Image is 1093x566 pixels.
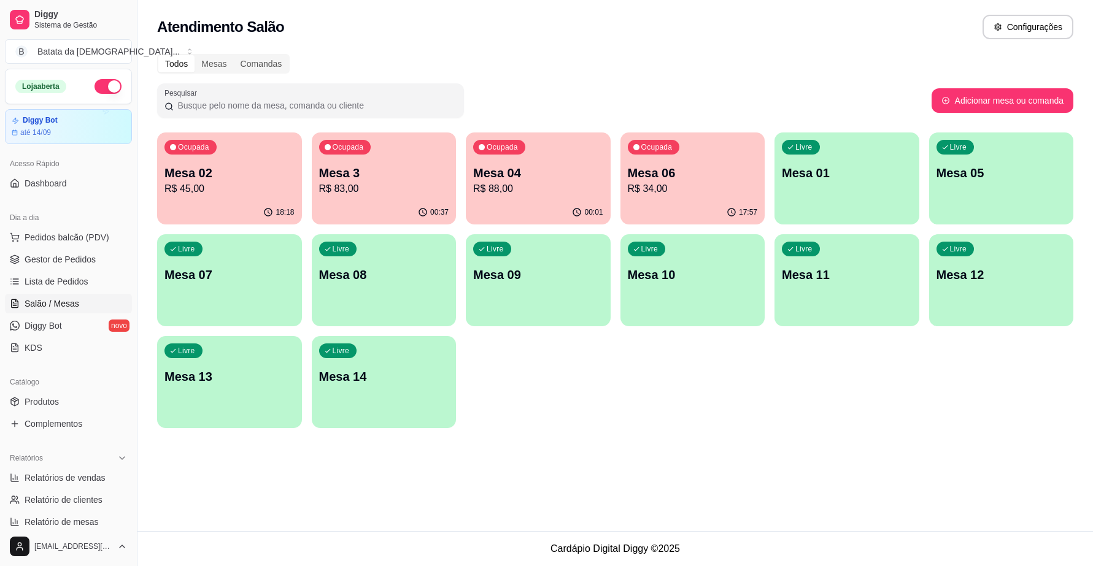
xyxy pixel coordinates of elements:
[5,208,132,228] div: Dia a dia
[5,39,132,64] button: Select a team
[5,174,132,193] a: Dashboard
[628,266,758,283] p: Mesa 10
[25,472,106,484] span: Relatórios de vendas
[620,132,765,224] button: OcupadaMesa 06R$ 34,0017:57
[937,164,1067,182] p: Mesa 05
[195,55,233,72] div: Mesas
[795,244,813,254] p: Livre
[5,468,132,488] a: Relatórios de vendas
[174,99,457,112] input: Pesquisar
[319,368,449,385] p: Mesa 14
[5,228,132,247] button: Pedidos balcão (PDV)
[10,453,43,463] span: Relatórios
[157,234,302,326] button: LivreMesa 07
[5,109,132,144] a: Diggy Botaté 14/09
[276,207,294,217] p: 18:18
[5,272,132,291] a: Lista de Pedidos
[25,396,59,408] span: Produtos
[5,392,132,411] a: Produtos
[34,20,127,30] span: Sistema de Gestão
[20,128,51,137] article: até 14/09
[929,132,1074,224] button: LivreMesa 05
[158,55,195,72] div: Todos
[319,266,449,283] p: Mesa 08
[487,142,518,152] p: Ocupada
[178,346,195,356] p: Livre
[628,164,758,182] p: Mesa 06
[430,207,449,217] p: 00:37
[950,244,967,254] p: Livre
[641,142,673,152] p: Ocupada
[25,177,67,189] span: Dashboard
[25,342,42,354] span: KDS
[782,266,912,283] p: Mesa 11
[466,234,611,326] button: LivreMesa 09
[473,164,603,182] p: Mesa 04
[5,250,132,269] a: Gestor de Pedidos
[25,275,88,288] span: Lista de Pedidos
[333,244,350,254] p: Livre
[983,15,1073,39] button: Configurações
[164,182,295,196] p: R$ 45,00
[164,368,295,385] p: Mesa 13
[5,372,132,392] div: Catálogo
[25,231,109,243] span: Pedidos balcão (PDV)
[178,142,209,152] p: Ocupada
[25,319,62,332] span: Diggy Bot
[5,338,132,358] a: KDS
[5,294,132,313] a: Salão / Mesas
[5,532,132,561] button: [EMAIL_ADDRESS][DOMAIN_NAME]
[620,234,765,326] button: LivreMesa 10
[95,79,122,94] button: Alterar Status
[5,490,132,510] a: Relatório de clientes
[473,266,603,283] p: Mesa 09
[5,414,132,434] a: Complementos
[15,80,66,93] div: Loja aberta
[5,512,132,532] a: Relatório de mesas
[34,541,112,551] span: [EMAIL_ADDRESS][DOMAIN_NAME]
[25,297,79,310] span: Salão / Mesas
[37,45,180,58] div: Batata da [DEMOGRAPHIC_DATA] ...
[25,253,96,266] span: Gestor de Pedidos
[23,116,58,125] article: Diggy Bot
[312,132,457,224] button: OcupadaMesa 3R$ 83,0000:37
[774,132,919,224] button: LivreMesa 01
[466,132,611,224] button: OcupadaMesa 04R$ 88,0000:01
[34,9,127,20] span: Diggy
[319,164,449,182] p: Mesa 3
[774,234,919,326] button: LivreMesa 11
[473,182,603,196] p: R$ 88,00
[137,531,1093,566] footer: Cardápio Digital Diggy © 2025
[157,132,302,224] button: OcupadaMesa 02R$ 45,0018:18
[937,266,1067,283] p: Mesa 12
[312,336,457,428] button: LivreMesa 14
[25,494,102,506] span: Relatório de clientes
[782,164,912,182] p: Mesa 01
[795,142,813,152] p: Livre
[234,55,289,72] div: Comandas
[584,207,603,217] p: 00:01
[164,88,201,98] label: Pesquisar
[739,207,757,217] p: 17:57
[333,346,350,356] p: Livre
[164,266,295,283] p: Mesa 07
[319,182,449,196] p: R$ 83,00
[5,316,132,335] a: Diggy Botnovo
[628,182,758,196] p: R$ 34,00
[932,88,1073,113] button: Adicionar mesa ou comanda
[950,142,967,152] p: Livre
[164,164,295,182] p: Mesa 02
[25,516,99,528] span: Relatório de mesas
[157,17,284,37] h2: Atendimento Salão
[15,45,28,58] span: B
[312,234,457,326] button: LivreMesa 08
[5,5,132,34] a: DiggySistema de Gestão
[333,142,364,152] p: Ocupada
[487,244,504,254] p: Livre
[178,244,195,254] p: Livre
[5,154,132,174] div: Acesso Rápido
[157,336,302,428] button: LivreMesa 13
[25,418,82,430] span: Complementos
[929,234,1074,326] button: LivreMesa 12
[641,244,659,254] p: Livre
